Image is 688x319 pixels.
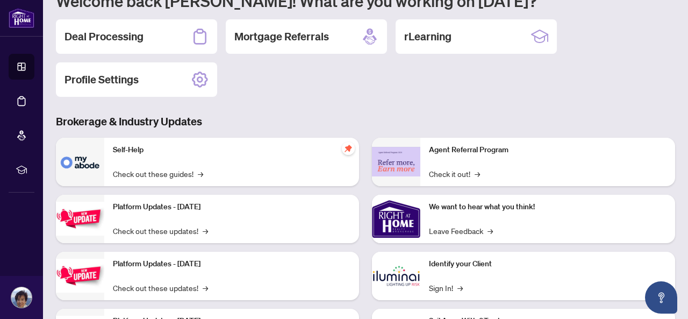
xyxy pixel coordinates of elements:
[56,138,104,186] img: Self-Help
[488,225,493,237] span: →
[475,168,480,180] span: →
[372,195,420,243] img: We want to hear what you think!
[429,258,666,270] p: Identify your Client
[429,201,666,213] p: We want to hear what you think!
[113,201,350,213] p: Platform Updates - [DATE]
[404,29,451,44] h2: rLearning
[203,282,208,294] span: →
[113,168,203,180] a: Check out these guides!→
[234,29,329,44] h2: Mortgage Referrals
[56,114,675,129] h3: Brokerage & Industry Updates
[203,225,208,237] span: →
[372,147,420,176] img: Agent Referral Program
[457,282,463,294] span: →
[113,225,208,237] a: Check out these updates!→
[372,252,420,300] img: Identify your Client
[198,168,203,180] span: →
[429,168,480,180] a: Check it out!→
[113,282,208,294] a: Check out these updates!→
[64,29,144,44] h2: Deal Processing
[64,72,139,87] h2: Profile Settings
[645,281,677,314] button: Open asap
[342,142,355,155] span: pushpin
[9,8,34,28] img: logo
[56,202,104,236] img: Platform Updates - July 21, 2025
[11,287,32,308] img: Profile Icon
[429,282,463,294] a: Sign In!→
[429,225,493,237] a: Leave Feedback→
[113,144,350,156] p: Self-Help
[56,259,104,293] img: Platform Updates - July 8, 2025
[429,144,666,156] p: Agent Referral Program
[113,258,350,270] p: Platform Updates - [DATE]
